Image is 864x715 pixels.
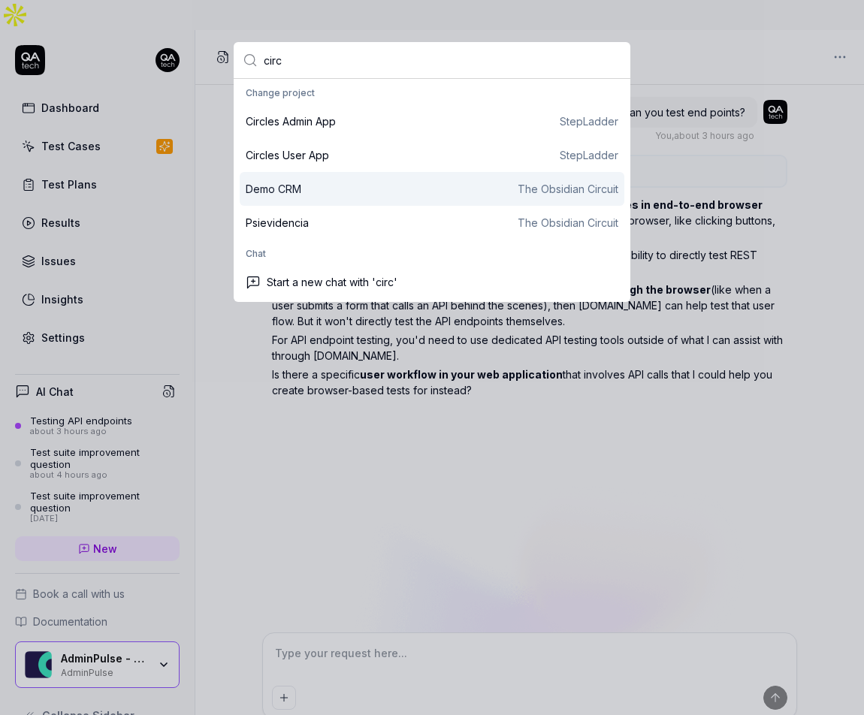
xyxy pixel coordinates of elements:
div: The Obsidian Circuit [518,215,618,231]
div: Chat [240,243,624,265]
div: Change project [240,82,624,104]
div: Demo CRM [246,181,301,197]
div: Suggestions [234,79,630,302]
div: StepLadder [560,113,618,129]
div: Start a new chat with 'circ' [240,265,624,299]
div: Circles Admin App [246,113,336,129]
div: StepLadder [560,147,618,163]
input: Type a command or search... [264,42,621,78]
div: The Obsidian Circuit [518,181,618,197]
div: Psievidencia [246,215,309,231]
div: Circles User App [246,147,329,163]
